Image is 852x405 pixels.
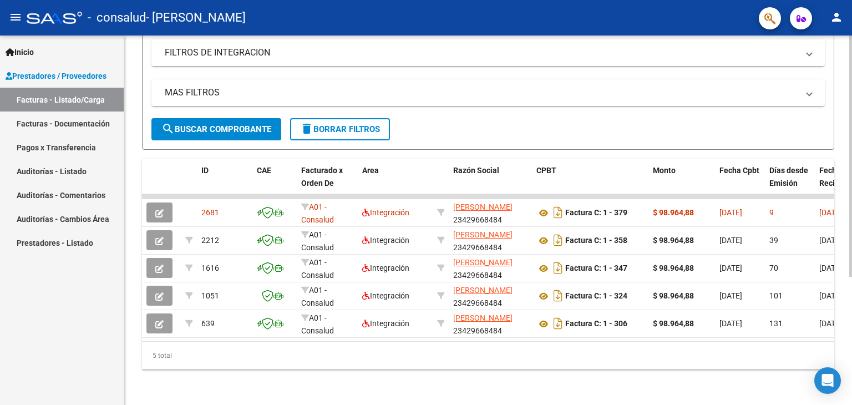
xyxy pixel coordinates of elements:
span: A01 - Consalud [301,258,334,280]
span: Fecha Cpbt [719,166,759,175]
datatable-header-cell: Razón Social [449,159,532,207]
span: - consalud [88,6,146,30]
span: A01 - Consalud [301,286,334,307]
span: [PERSON_NAME] [453,202,513,211]
div: 23429668484 [453,256,528,280]
span: [DATE] [719,291,742,300]
span: Integración [362,208,409,217]
span: CPBT [536,166,556,175]
span: CAE [257,166,271,175]
mat-panel-title: MAS FILTROS [165,87,798,99]
span: 70 [769,264,778,272]
strong: $ 98.964,88 [653,264,694,272]
mat-icon: search [161,122,175,135]
span: Razón Social [453,166,499,175]
strong: $ 98.964,88 [653,319,694,328]
mat-panel-title: FILTROS DE INTEGRACION [165,47,798,59]
span: [PERSON_NAME] [453,258,513,267]
span: ID [201,166,209,175]
span: A01 - Consalud [301,230,334,252]
span: 2212 [201,236,219,245]
span: 639 [201,319,215,328]
div: 5 total [142,342,834,369]
mat-icon: delete [300,122,313,135]
span: 101 [769,291,783,300]
div: 23429668484 [453,201,528,224]
datatable-header-cell: Monto [648,159,715,207]
i: Descargar documento [551,315,565,332]
span: [DATE] [819,319,842,328]
i: Descargar documento [551,287,565,305]
div: Open Intercom Messenger [814,367,841,394]
datatable-header-cell: Días desde Emisión [765,159,815,207]
i: Descargar documento [551,204,565,221]
i: Descargar documento [551,231,565,249]
i: Descargar documento [551,259,565,277]
span: 39 [769,236,778,245]
span: 131 [769,319,783,328]
span: - [PERSON_NAME] [146,6,246,30]
strong: $ 98.964,88 [653,208,694,217]
strong: Factura C: 1 - 379 [565,209,627,217]
span: [DATE] [819,264,842,272]
span: 2681 [201,208,219,217]
strong: Factura C: 1 - 306 [565,320,627,328]
span: Fecha Recibido [819,166,850,188]
datatable-header-cell: CPBT [532,159,648,207]
span: A01 - Consalud [301,202,334,224]
datatable-header-cell: ID [197,159,252,207]
strong: Factura C: 1 - 358 [565,236,627,245]
span: Integración [362,291,409,300]
strong: Factura C: 1 - 324 [565,292,627,301]
span: Integración [362,319,409,328]
datatable-header-cell: Fecha Cpbt [715,159,765,207]
span: [PERSON_NAME] [453,286,513,295]
span: [DATE] [819,236,842,245]
span: Días desde Emisión [769,166,808,188]
span: [DATE] [819,291,842,300]
span: 9 [769,208,774,217]
span: Borrar Filtros [300,124,380,134]
span: [DATE] [819,208,842,217]
strong: $ 98.964,88 [653,291,694,300]
span: Area [362,166,379,175]
datatable-header-cell: Facturado x Orden De [297,159,358,207]
datatable-header-cell: CAE [252,159,297,207]
span: Buscar Comprobante [161,124,271,134]
mat-icon: menu [9,11,22,24]
datatable-header-cell: Area [358,159,433,207]
span: Prestadores / Proveedores [6,70,106,82]
span: [PERSON_NAME] [453,230,513,239]
button: Borrar Filtros [290,118,390,140]
span: A01 - Consalud [301,313,334,335]
span: [DATE] [719,264,742,272]
span: Monto [653,166,676,175]
span: [PERSON_NAME] [453,313,513,322]
span: Integración [362,264,409,272]
div: 23429668484 [453,312,528,335]
button: Buscar Comprobante [151,118,281,140]
span: Integración [362,236,409,245]
span: Inicio [6,46,34,58]
div: 23429668484 [453,229,528,252]
span: [DATE] [719,236,742,245]
strong: $ 98.964,88 [653,236,694,245]
strong: Factura C: 1 - 347 [565,264,627,273]
span: [DATE] [719,208,742,217]
span: 1051 [201,291,219,300]
span: 1616 [201,264,219,272]
mat-expansion-panel-header: MAS FILTROS [151,79,825,106]
span: [DATE] [719,319,742,328]
div: 23429668484 [453,284,528,307]
span: Facturado x Orden De [301,166,343,188]
mat-expansion-panel-header: FILTROS DE INTEGRACION [151,39,825,66]
mat-icon: person [830,11,843,24]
